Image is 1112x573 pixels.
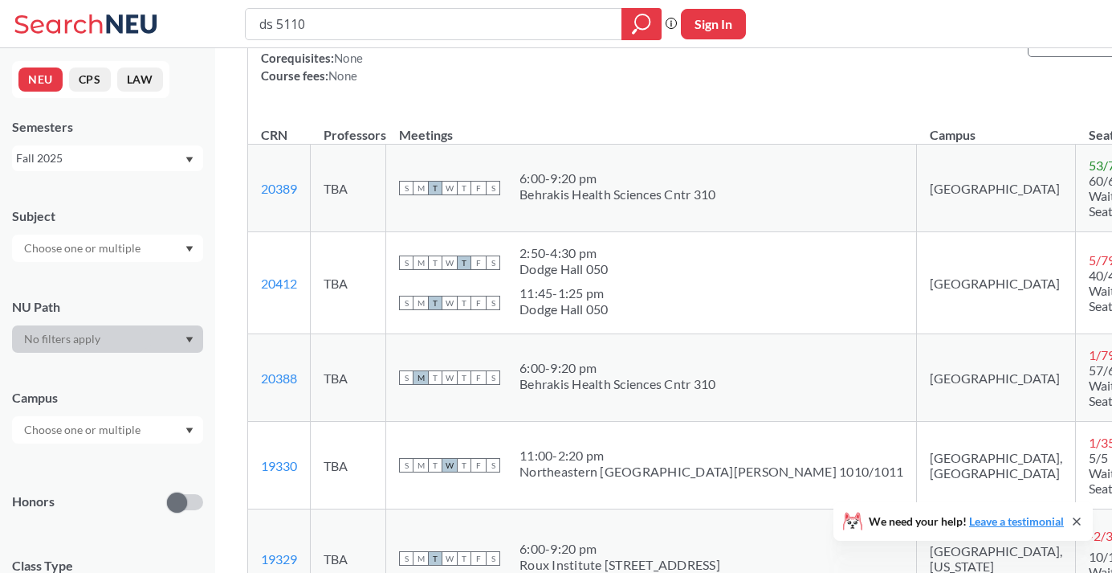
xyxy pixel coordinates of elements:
span: M [413,458,428,473]
td: [GEOGRAPHIC_DATA] [917,145,1076,232]
div: Behrakis Health Sciences Cntr 310 [519,186,715,203]
span: None [328,68,357,83]
button: Sign In [681,9,746,39]
svg: Dropdown arrow [185,246,193,252]
span: W [442,181,457,195]
th: Professors [311,110,386,145]
div: Fall 2025Dropdown arrow [12,145,203,171]
span: F [471,551,486,566]
div: Roux Institute [STREET_ADDRESS] [519,557,720,573]
span: S [399,181,413,195]
div: 11:45 - 1:25 pm [519,285,609,301]
span: M [413,256,428,270]
span: M [413,551,428,566]
span: T [457,551,471,566]
button: LAW [117,68,163,92]
a: 20412 [261,276,297,291]
span: F [471,458,486,473]
div: NU Path [12,298,203,316]
div: Northeastern [GEOGRAPHIC_DATA][PERSON_NAME] 1010/1011 [519,464,903,480]
span: S [486,551,500,566]
span: S [399,296,413,310]
a: 19329 [261,551,297,567]
div: 6:00 - 9:20 pm [519,170,715,186]
span: F [471,256,486,270]
span: S [486,458,500,473]
span: S [486,256,500,270]
span: S [486,370,500,385]
span: W [442,458,457,473]
div: Dodge Hall 050 [519,301,609,317]
div: Fall 2025 [16,149,184,167]
p: Honors [12,493,55,511]
div: 6:00 - 9:20 pm [519,541,720,557]
span: W [442,370,457,385]
svg: Dropdown arrow [185,157,193,163]
div: Behrakis Health Sciences Cntr 310 [519,376,715,392]
input: Choose one or multiple [16,239,151,258]
td: TBA [311,232,386,334]
a: Leave a testimonial [969,514,1064,528]
td: TBA [311,422,386,510]
div: 11:00 - 2:20 pm [519,448,903,464]
span: W [442,551,457,566]
span: T [428,181,442,195]
span: M [413,181,428,195]
svg: magnifying glass [632,13,651,35]
span: T [457,256,471,270]
div: Dropdown arrow [12,416,203,444]
span: T [428,458,442,473]
span: T [428,370,442,385]
span: M [413,370,428,385]
a: 20389 [261,181,297,196]
div: magnifying glass [621,8,662,40]
span: F [471,370,486,385]
button: CPS [69,68,111,92]
div: Dropdown arrow [12,325,203,353]
span: None [334,51,363,65]
input: Choose one or multiple [16,420,151,440]
span: T [457,296,471,310]
span: S [399,551,413,566]
div: Subject [12,207,203,225]
th: Campus [917,110,1076,145]
span: S [486,181,500,195]
span: S [486,296,500,310]
div: NUPaths: Prerequisites: Corequisites: Course fees: [261,14,366,84]
a: 19330 [261,458,297,473]
span: We need your help! [869,516,1064,527]
div: Dodge Hall 050 [519,261,609,277]
span: T [428,256,442,270]
span: T [428,296,442,310]
td: [GEOGRAPHIC_DATA] [917,334,1076,422]
span: T [457,458,471,473]
svg: Dropdown arrow [185,428,193,434]
span: F [471,296,486,310]
td: TBA [311,145,386,232]
div: Dropdown arrow [12,235,203,262]
button: NEU [18,68,63,92]
span: M [413,296,428,310]
div: CRN [261,126,287,144]
div: 6:00 - 9:20 pm [519,360,715,376]
span: F [471,181,486,195]
td: [GEOGRAPHIC_DATA], [GEOGRAPHIC_DATA] [917,422,1076,510]
th: Meetings [386,110,917,145]
span: S [399,256,413,270]
span: T [457,181,471,195]
span: S [399,458,413,473]
span: T [428,551,442,566]
div: Campus [12,389,203,407]
td: [GEOGRAPHIC_DATA] [917,232,1076,334]
div: 2:50 - 4:30 pm [519,245,609,261]
a: 20388 [261,370,297,386]
td: TBA [311,334,386,422]
span: W [442,256,457,270]
svg: Dropdown arrow [185,337,193,343]
input: Class, professor, course number, "phrase" [258,10,610,38]
span: T [457,370,471,385]
span: W [442,296,457,310]
div: Semesters [12,118,203,136]
span: S [399,370,413,385]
